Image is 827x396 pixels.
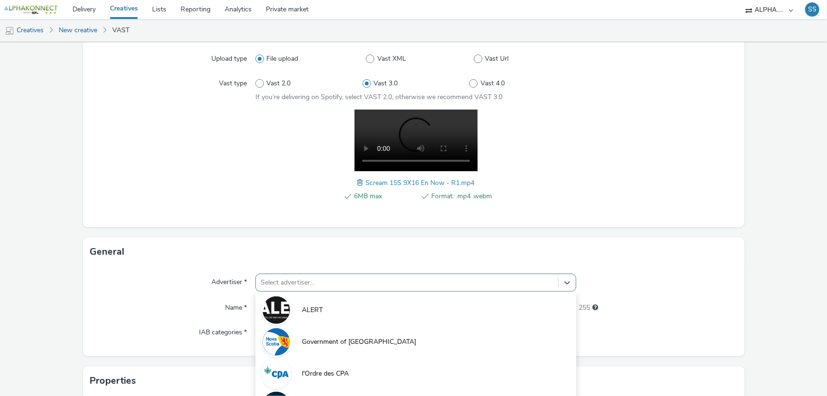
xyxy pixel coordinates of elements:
h3: Properties [90,374,136,388]
span: Government of [GEOGRAPHIC_DATA] [302,337,416,347]
label: Upload type [208,50,251,64]
a: VAST [108,19,134,42]
span: Vast 2.0 [267,79,291,88]
img: l'Ordre des CPA [263,360,290,387]
span: 255 [579,303,590,313]
div: Maximum 255 characters [592,303,598,313]
label: IAB categories * [195,324,251,337]
span: Vast XML [377,54,406,64]
img: Government of Nova Scotia [263,328,290,356]
span: ALERT [302,305,323,315]
div: SS [808,2,817,17]
span: 6MB max [354,191,415,202]
span: Vast Url [485,54,509,64]
span: Vast 4.0 [481,79,505,88]
label: Vast type [215,75,251,88]
label: Advertiser * [208,274,251,287]
h3: General [90,245,125,259]
label: Name * [221,299,251,313]
img: mobile [5,26,14,36]
span: l'Ordre des CPA [302,369,349,378]
span: Format: .mp4 .webm [431,191,492,202]
img: ALERT [263,296,290,324]
span: Vast 3.0 [373,79,398,88]
a: New creative [54,19,102,42]
span: If you’re delivering on Spotify, select VAST 2.0, otherwise we recommend VAST 3.0 [255,92,502,101]
img: undefined Logo [2,4,59,16]
span: File upload [267,54,299,64]
span: Scream 15S 9X16 En Now - R1.mp4 [366,178,475,187]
